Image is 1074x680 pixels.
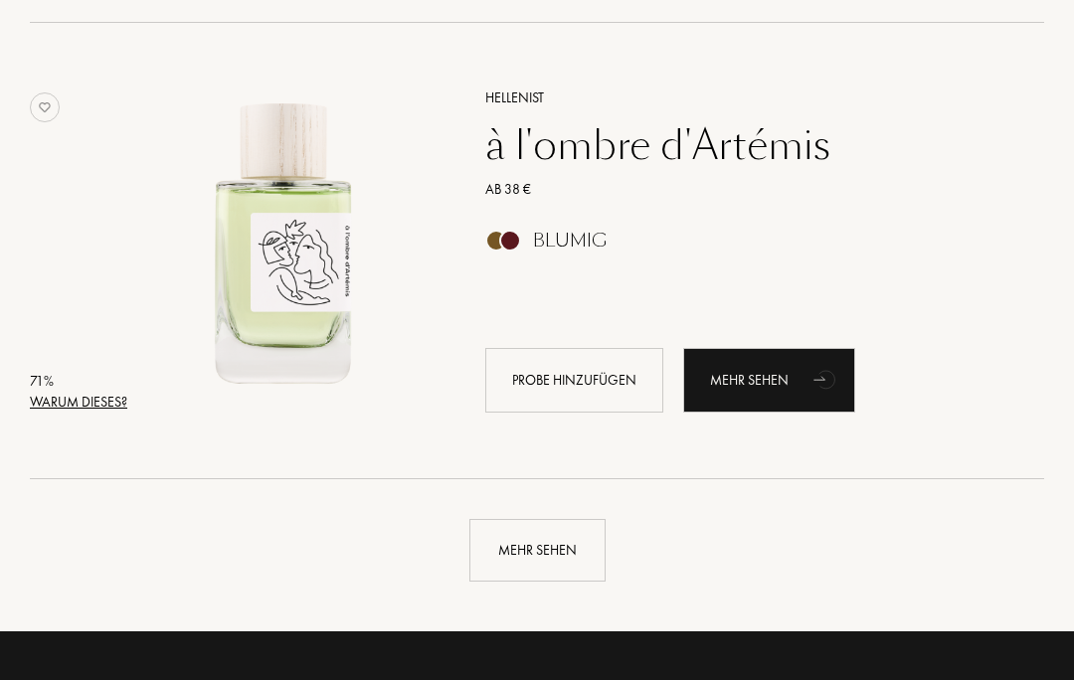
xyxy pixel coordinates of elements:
[470,179,1015,200] a: Ab 38 €
[127,63,455,434] a: à l'ombre d'Artémis Hellenist
[469,519,606,582] div: Mehr sehen
[30,392,127,413] div: Warum dieses?
[30,92,60,122] img: no_like_p.png
[683,348,855,413] div: Mehr sehen
[533,230,607,252] div: Blumig
[806,359,846,399] div: animation
[470,121,1015,169] a: à l'ombre d'Artémis
[485,348,663,413] div: Probe hinzufügen
[683,348,855,413] a: Mehr sehenanimation
[470,236,1015,256] a: Blumig
[127,85,440,397] img: à l'ombre d'Artémis Hellenist
[470,87,1015,108] a: Hellenist
[30,371,127,392] div: 71 %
